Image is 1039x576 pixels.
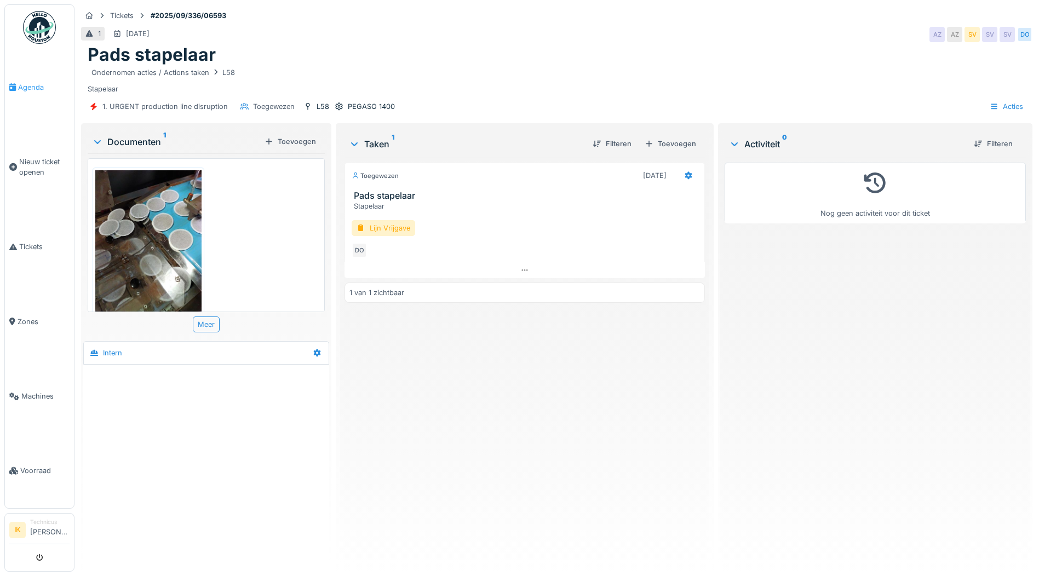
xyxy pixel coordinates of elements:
[21,391,70,401] span: Machines
[947,27,962,42] div: AZ
[260,134,320,149] div: Toevoegen
[146,10,231,21] strong: #2025/09/336/06593
[1017,27,1032,42] div: DO
[352,220,415,236] div: Lijn Vrijgave
[18,316,70,327] span: Zones
[354,191,700,201] h3: Pads stapelaar
[969,136,1017,151] div: Filteren
[5,359,74,434] a: Machines
[349,287,404,298] div: 1 van 1 zichtbaar
[193,316,220,332] div: Meer
[729,137,965,151] div: Activiteit
[352,243,367,258] div: DO
[30,518,70,526] div: Technicus
[985,99,1028,114] div: Acties
[88,44,216,65] h1: Pads stapelaar
[88,66,1026,94] div: Stapelaar
[23,11,56,44] img: Badge_color-CXgf-gQk.svg
[110,10,134,21] div: Tickets
[349,137,584,151] div: Taken
[5,434,74,508] a: Voorraad
[253,101,295,112] div: Toegewezen
[30,518,70,542] li: [PERSON_NAME]
[103,348,122,358] div: Intern
[9,522,26,538] li: IK
[965,27,980,42] div: SV
[19,157,70,177] span: Nieuw ticket openen
[354,201,700,211] div: Stapelaar
[9,518,70,544] a: IK Technicus[PERSON_NAME]
[102,101,228,112] div: 1. URGENT production line disruption
[19,241,70,252] span: Tickets
[732,168,1019,218] div: Nog geen activiteit voor dit ticket
[91,67,235,78] div: Ondernomen acties / Actions taken L58
[18,82,70,93] span: Agenda
[640,136,701,151] div: Toevoegen
[1000,27,1015,42] div: SV
[5,50,74,124] a: Agenda
[126,28,150,39] div: [DATE]
[352,171,399,181] div: Toegewezen
[929,27,945,42] div: AZ
[163,135,166,148] sup: 1
[92,135,260,148] div: Documenten
[782,137,787,151] sup: 0
[643,170,667,181] div: [DATE]
[392,137,394,151] sup: 1
[98,28,101,39] div: 1
[982,27,997,42] div: SV
[95,170,202,312] img: kzp0pwdl7grx16p9r8fs248xtwhm
[317,101,329,112] div: L58
[588,136,636,151] div: Filteren
[5,210,74,284] a: Tickets
[5,284,74,359] a: Zones
[348,101,395,112] div: PEGASO 1400
[5,124,74,210] a: Nieuw ticket openen
[20,465,70,476] span: Voorraad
